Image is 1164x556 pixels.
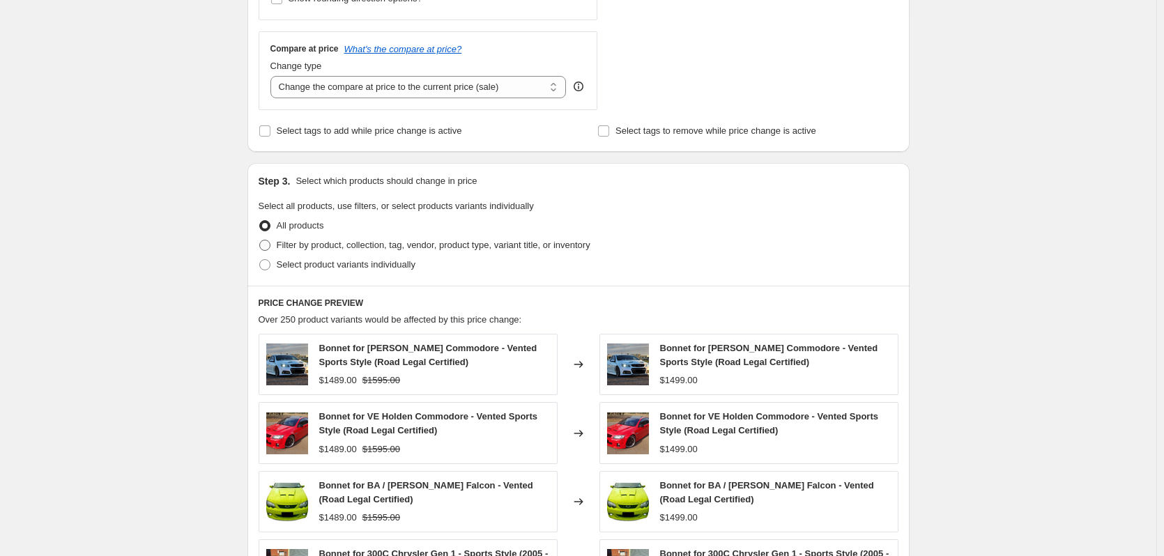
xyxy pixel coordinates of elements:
div: $1489.00 [319,442,357,456]
div: $1499.00 [660,442,698,456]
h6: PRICE CHANGE PREVIEW [259,298,898,309]
strike: $1595.00 [362,373,400,387]
div: $1489.00 [319,373,357,387]
button: What's the compare at price? [344,44,462,54]
img: BonnetforVFHoldenCommodore-VentedSportsStyle_RoadLegalCertified_1ab_80x.png [607,343,649,385]
strike: $1595.00 [362,511,400,525]
img: BonnetforVFHoldenCommodore-VentedSportsStyle_RoadLegalCertified_1ab_80x.png [266,343,308,385]
span: Bonnet for VE Holden Commodore - Vented Sports Style (Road Legal Certified) [319,411,537,435]
span: Filter by product, collection, tag, vendor, product type, variant title, or inventory [277,240,590,250]
span: All products [277,220,324,231]
img: BonnetforVEHoldenCommodore-VentedSportsStyle_RoadLegalCertified_1aab_80x.png [266,412,308,454]
strike: $1595.00 [362,442,400,456]
img: BonnetforBABFFordFalcon-Vented_RoadLegalCertified_1a_80x.jpg [266,481,308,523]
span: Bonnet for [PERSON_NAME] Commodore - Vented Sports Style (Road Legal Certified) [319,343,537,367]
span: Bonnet for BA / [PERSON_NAME] Falcon - Vented (Road Legal Certified) [319,480,533,504]
span: Change type [270,61,322,71]
h2: Step 3. [259,174,291,188]
img: BonnetforBABFFordFalcon-Vented_RoadLegalCertified_1a_80x.jpg [607,481,649,523]
span: Bonnet for VE Holden Commodore - Vented Sports Style (Road Legal Certified) [660,411,878,435]
div: help [572,79,585,93]
div: $1499.00 [660,511,698,525]
div: $1499.00 [660,373,698,387]
span: Select tags to remove while price change is active [615,125,816,136]
span: Bonnet for BA / [PERSON_NAME] Falcon - Vented (Road Legal Certified) [660,480,874,504]
span: Bonnet for [PERSON_NAME] Commodore - Vented Sports Style (Road Legal Certified) [660,343,878,367]
span: Select all products, use filters, or select products variants individually [259,201,534,211]
h3: Compare at price [270,43,339,54]
span: Over 250 product variants would be affected by this price change: [259,314,522,325]
p: Select which products should change in price [296,174,477,188]
div: $1489.00 [319,511,357,525]
span: Select tags to add while price change is active [277,125,462,136]
span: Select product variants individually [277,259,415,270]
img: BonnetforVEHoldenCommodore-VentedSportsStyle_RoadLegalCertified_1aab_80x.png [607,412,649,454]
